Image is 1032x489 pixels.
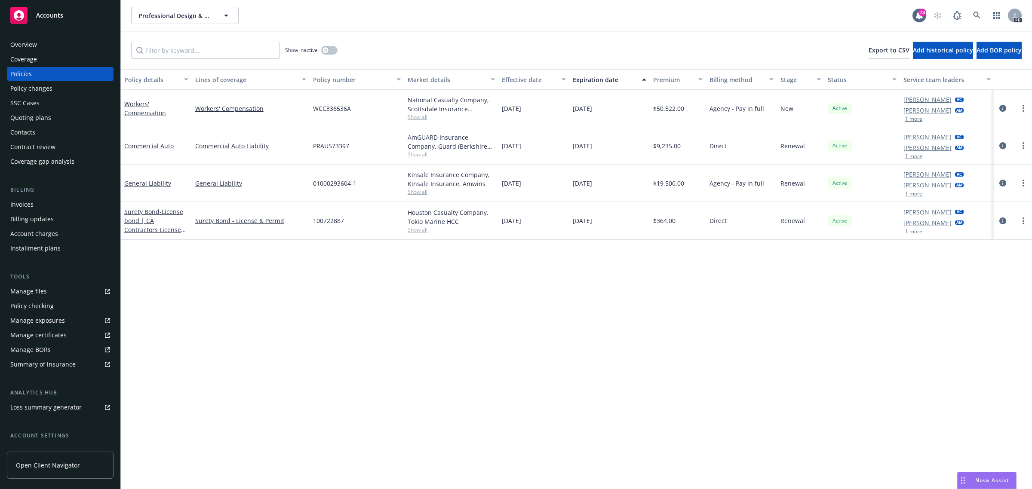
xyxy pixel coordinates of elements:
div: Coverage [10,52,37,66]
span: 100722887 [313,216,344,225]
div: Service team [10,443,47,457]
a: Commercial Auto [124,142,174,150]
a: circleInformation [998,141,1008,151]
span: [DATE] [573,216,592,225]
div: Loss summary generator [10,400,82,414]
button: Effective date [498,69,569,90]
a: [PERSON_NAME] [903,143,952,152]
a: [PERSON_NAME] [903,208,952,217]
a: Contacts [7,125,114,139]
span: Renewal [780,216,805,225]
a: Report a Bug [949,7,966,24]
a: Switch app [988,7,1005,24]
a: [PERSON_NAME] [903,180,952,189]
span: Export to CSV [869,46,909,54]
div: Drag to move [958,472,968,489]
a: Contract review [7,140,114,154]
a: Policies [7,67,114,81]
div: Market details [408,75,486,84]
div: Contacts [10,125,35,139]
a: Installment plans [7,241,114,255]
span: Renewal [780,179,805,188]
button: Policy number [310,69,404,90]
a: Workers' Compensation [195,104,306,113]
span: [DATE] [573,179,592,188]
button: Export to CSV [869,42,909,59]
span: $50,522.00 [653,104,684,113]
span: $19,500.00 [653,179,684,188]
div: Lines of coverage [195,75,297,84]
div: Manage files [10,284,47,298]
a: Start snowing [929,7,946,24]
a: more [1018,178,1029,188]
span: Direct [709,141,727,150]
div: Installment plans [10,241,61,255]
div: SSC Cases [10,96,40,110]
div: Policy details [124,75,179,84]
span: PRAU573397 [313,141,349,150]
span: Accounts [36,12,63,19]
span: Show inactive [285,46,318,54]
a: General Liability [195,179,306,188]
span: Direct [709,216,727,225]
span: WCC336536A [313,104,351,113]
div: Summary of insurance [10,358,76,371]
a: Workers' Compensation [124,100,166,117]
button: Status [824,69,900,90]
div: Analytics hub [7,388,114,397]
a: Account charges [7,227,114,241]
a: [PERSON_NAME] [903,95,952,104]
div: 73 [918,9,926,16]
div: Manage BORs [10,343,51,357]
span: Active [831,217,848,225]
a: Overview [7,38,114,52]
a: Quoting plans [7,111,114,125]
span: [DATE] [502,179,521,188]
div: Policies [10,67,32,81]
a: more [1018,141,1029,151]
input: Filter by keyword... [131,42,280,59]
span: 01000293604-1 [313,179,356,188]
span: Open Client Navigator [16,461,80,470]
a: Coverage [7,52,114,66]
div: Coverage gap analysis [10,155,74,168]
a: Manage certificates [7,328,114,342]
a: SSC Cases [7,96,114,110]
button: Service team leaders [900,69,995,90]
a: Surety Bond [124,208,183,243]
button: Billing method [706,69,777,90]
button: Nova Assist [957,472,1017,489]
div: Policy checking [10,299,54,313]
a: Service team [7,443,114,457]
button: 1 more [905,154,922,159]
div: Stage [780,75,811,84]
span: Show all [408,226,495,233]
span: Active [831,104,848,112]
div: Effective date [502,75,556,84]
div: Billing [7,186,114,194]
div: Account charges [10,227,58,241]
div: Status [828,75,887,84]
a: [PERSON_NAME] [903,218,952,227]
span: Professional Design & Build Services Inc. [138,11,213,20]
div: Premium [653,75,694,84]
a: circleInformation [998,178,1008,188]
button: Lines of coverage [192,69,310,90]
button: Professional Design & Build Services Inc. [131,7,239,24]
button: Add BOR policy [977,42,1022,59]
span: Manage exposures [7,314,114,327]
div: Invoices [10,198,34,211]
div: Tools [7,272,114,281]
button: Premium [650,69,706,90]
span: Active [831,179,848,187]
span: Renewal [780,141,805,150]
a: circleInformation [998,103,1008,113]
span: Agency - Pay in full [709,179,764,188]
span: [DATE] [573,104,592,113]
button: Market details [404,69,499,90]
a: Summary of insurance [7,358,114,371]
button: 1 more [905,229,922,234]
div: National Casualty Company, Scottsdale Insurance Company (Nationwide) [408,95,495,113]
a: Policy changes [7,82,114,95]
button: Stage [777,69,824,90]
